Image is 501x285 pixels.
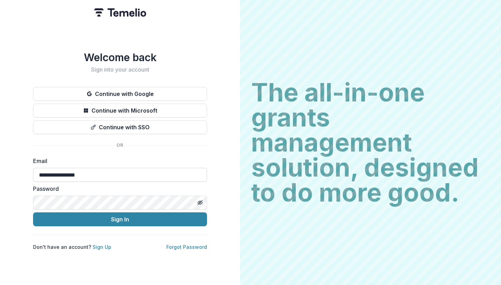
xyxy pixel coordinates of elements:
[194,197,206,208] button: Toggle password visibility
[33,87,207,101] button: Continue with Google
[33,212,207,226] button: Sign In
[33,66,207,73] h2: Sign into your account
[33,51,207,64] h1: Welcome back
[166,244,207,250] a: Forgot Password
[33,120,207,134] button: Continue with SSO
[33,185,203,193] label: Password
[33,104,207,117] button: Continue with Microsoft
[93,244,111,250] a: Sign Up
[33,243,111,251] p: Don't have an account?
[33,157,203,165] label: Email
[94,8,146,17] img: Temelio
